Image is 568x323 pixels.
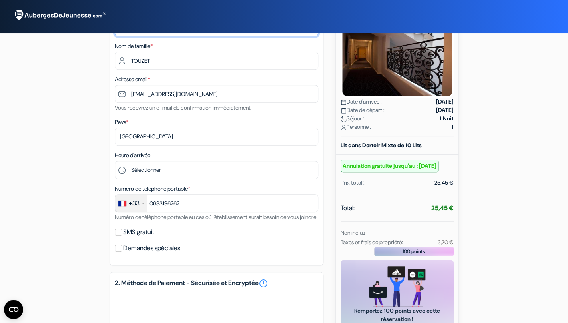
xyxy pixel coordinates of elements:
[115,52,318,70] input: Entrer le nom de famille
[115,185,190,193] label: Numéro de telephone portable
[341,99,347,105] img: calendar.svg
[341,98,382,106] span: Date d'arrivée :
[341,124,347,130] img: user_icon.svg
[440,114,454,123] strong: 1 Nuit
[115,151,150,160] label: Heure d'arrivée
[259,279,268,288] a: error_outline
[341,142,422,149] b: Lit dans Dortoir Mixte de 10 Lits
[341,160,438,172] small: Annulation gratuite jusqu'au : [DATE]
[403,248,425,255] span: 100 points
[436,106,454,114] strong: [DATE]
[115,75,150,84] label: Adresse email
[369,266,425,307] img: gift_card_hero_new.png
[115,85,318,103] input: Entrer adresse e-mail
[434,179,454,187] div: 25,45 €
[341,239,403,246] small: Taxes et frais de propriété:
[115,279,318,288] h5: 2. Méthode de Paiement - Sécurisée et Encryptée
[341,116,347,122] img: moon.svg
[341,123,371,131] span: Personne :
[115,194,318,212] input: 6 12 34 56 78
[115,195,147,212] div: France: +33
[115,42,153,50] label: Nom de famille
[452,123,454,131] strong: 1
[341,229,365,236] small: Non inclus
[115,213,316,221] small: Numéro de téléphone portable au cas où l'établissement aurait besoin de vous joindre
[341,106,385,114] span: Date de départ :
[123,227,154,238] label: SMS gratuit
[10,4,110,26] img: AubergesDeJeunesse.com
[123,243,180,254] label: Demandes spéciales
[4,300,23,319] button: CMP-Widget öffnen
[341,203,355,213] span: Total:
[431,204,454,212] strong: 25,45 €
[341,114,364,123] span: Séjour :
[437,239,453,246] small: 3,70 €
[341,108,347,114] img: calendar.svg
[341,179,365,187] div: Prix total :
[115,104,251,111] small: Vous recevrez un e-mail de confirmation immédiatement
[129,199,140,208] div: +33
[436,98,454,106] strong: [DATE]
[115,118,128,126] label: Pays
